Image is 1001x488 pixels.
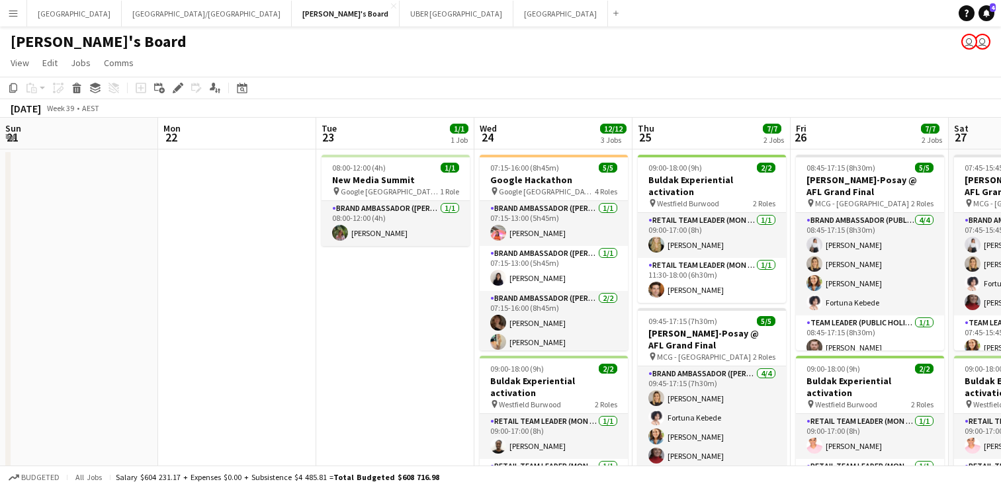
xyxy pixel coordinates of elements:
span: Fri [796,122,806,134]
span: All jobs [73,472,105,482]
span: Westfield Burwood [815,399,877,409]
span: Sun [5,122,21,134]
h3: [PERSON_NAME]-Posay @ AFL Grand Final [638,327,786,351]
span: 2 Roles [595,399,617,409]
div: 3 Jobs [601,135,626,145]
h3: Buldak Experiential activation [638,174,786,198]
span: Wed [480,122,497,134]
div: AEST [82,103,99,113]
app-card-role: RETAIL Team Leader (Mon - Fri)1/111:30-18:00 (6h30m)[PERSON_NAME] [638,258,786,303]
button: UBER [GEOGRAPHIC_DATA] [400,1,513,26]
span: Google [GEOGRAPHIC_DATA] - [GEOGRAPHIC_DATA] [341,186,440,196]
a: Comms [99,54,139,71]
app-card-role: Brand Ambassador ([PERSON_NAME])1/107:15-13:00 (5h45m)[PERSON_NAME] [480,201,628,246]
app-card-role: RETAIL Team Leader (Mon - Fri)1/109:00-17:00 (8h)[PERSON_NAME] [638,213,786,258]
h3: Buldak Experiential activation [480,375,628,399]
span: 24 [478,130,497,145]
span: Sat [954,122,969,134]
a: Edit [37,54,63,71]
div: 1 Job [451,135,468,145]
a: View [5,54,34,71]
span: 5/5 [599,163,617,173]
span: 12/12 [600,124,627,134]
span: 27 [952,130,969,145]
span: 4 Roles [595,186,617,196]
span: 23 [320,130,337,145]
span: 5/5 [915,163,934,173]
span: Mon [163,122,181,134]
span: Westfield Burwood [499,399,561,409]
button: [GEOGRAPHIC_DATA] [27,1,122,26]
app-job-card: 08:00-12:00 (4h)1/1New Media Summit Google [GEOGRAPHIC_DATA] - [GEOGRAPHIC_DATA]1 RoleBrand Ambas... [322,155,470,246]
span: Tue [322,122,337,134]
span: Google [GEOGRAPHIC_DATA] - [GEOGRAPHIC_DATA] [499,186,595,196]
app-card-role: Brand Ambassador ([PERSON_NAME])4/409:45-17:15 (7h30m)[PERSON_NAME]Fortuna Kebede[PERSON_NAME][PE... [638,366,786,469]
div: [DATE] [11,102,41,115]
span: Thu [638,122,654,134]
h3: Google Hackathon [480,174,628,186]
div: Salary $604 231.17 + Expenses $0.00 + Subsistence $4 485.81 = [116,472,439,482]
span: 26 [794,130,806,145]
span: 2/2 [915,364,934,374]
app-card-role: Brand Ambassador ([PERSON_NAME])1/107:15-13:00 (5h45m)[PERSON_NAME] [480,246,628,291]
span: 22 [161,130,181,145]
span: Week 39 [44,103,77,113]
a: Jobs [65,54,96,71]
span: 1 Role [440,186,459,196]
button: [PERSON_NAME]'s Board [292,1,400,26]
app-card-role: Brand Ambassador ([PERSON_NAME])1/108:00-12:00 (4h)[PERSON_NAME] [322,201,470,246]
app-job-card: 07:15-16:00 (8h45m)5/5Google Hackathon Google [GEOGRAPHIC_DATA] - [GEOGRAPHIC_DATA]4 RolesBrand A... [480,155,628,350]
span: 25 [636,130,654,145]
span: 2/2 [599,364,617,374]
span: 08:00-12:00 (4h) [332,163,386,173]
app-card-role: RETAIL Team Leader (Mon - Fri)1/109:00-17:00 (8h)[PERSON_NAME] [796,414,944,459]
div: 2 Jobs [922,135,942,145]
span: MCG - [GEOGRAPHIC_DATA] [815,198,909,208]
span: 1/1 [441,163,459,173]
app-card-role: Brand Ambassador (Public Holiday)4/408:45-17:15 (8h30m)[PERSON_NAME][PERSON_NAME][PERSON_NAME]For... [796,213,944,315]
span: Budgeted [21,473,60,482]
span: Westfield Burwood [657,198,719,208]
app-user-avatar: Tennille Moore [961,34,977,50]
app-job-card: 08:45-17:15 (8h30m)5/5[PERSON_NAME]-Posay @ AFL Grand Final MCG - [GEOGRAPHIC_DATA]2 RolesBrand A... [796,155,944,350]
h3: Buldak Experiential activation [796,375,944,399]
span: View [11,57,29,69]
span: 21 [3,130,21,145]
span: 2 Roles [911,399,934,409]
span: 4 [990,3,996,12]
app-user-avatar: Tennille Moore [975,34,990,50]
app-card-role: Team Leader (Public Holiday)1/108:45-17:15 (8h30m)[PERSON_NAME] [796,315,944,360]
span: Jobs [71,57,91,69]
span: MCG - [GEOGRAPHIC_DATA] [657,352,751,362]
span: Comms [104,57,134,69]
h3: [PERSON_NAME]-Posay @ AFL Grand Final [796,174,944,198]
span: 1/1 [450,124,468,134]
button: [GEOGRAPHIC_DATA]/[GEOGRAPHIC_DATA] [122,1,292,26]
button: Budgeted [7,470,62,485]
span: 07:15-16:00 (8h45m) [490,163,559,173]
span: 08:45-17:15 (8h30m) [806,163,875,173]
app-card-role: Brand Ambassador ([PERSON_NAME])2/207:15-16:00 (8h45m)[PERSON_NAME][PERSON_NAME] [480,291,628,355]
span: 2 Roles [753,352,775,362]
span: Edit [42,57,58,69]
a: 4 [979,5,994,21]
app-job-card: 09:00-18:00 (9h)2/2Buldak Experiential activation Westfield Burwood2 RolesRETAIL Team Leader (Mon... [638,155,786,303]
button: [GEOGRAPHIC_DATA] [513,1,608,26]
span: 2/2 [757,163,775,173]
app-card-role: RETAIL Team Leader (Mon - Fri)1/109:00-17:00 (8h)[PERSON_NAME] [480,414,628,459]
span: Total Budgeted $608 716.98 [333,472,439,482]
span: 5/5 [757,316,775,326]
span: 7/7 [763,124,781,134]
h3: New Media Summit [322,174,470,186]
span: 2 Roles [753,198,775,208]
span: 7/7 [921,124,939,134]
span: 2 Roles [911,198,934,208]
h1: [PERSON_NAME]'s Board [11,32,187,52]
span: 09:00-18:00 (9h) [490,364,544,374]
span: 09:00-18:00 (9h) [648,163,702,173]
div: 2 Jobs [763,135,784,145]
